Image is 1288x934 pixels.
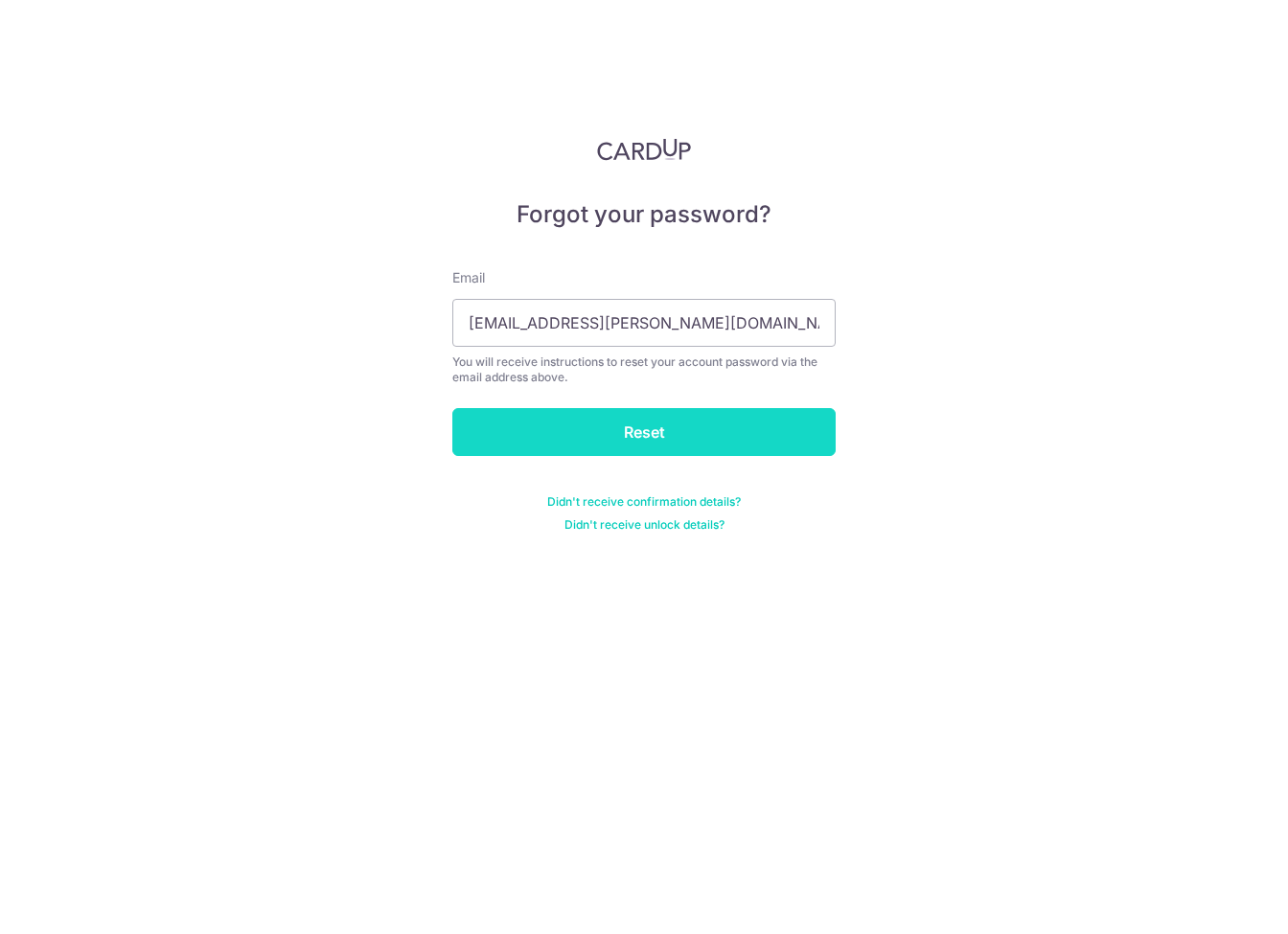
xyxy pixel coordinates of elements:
[452,354,836,385] div: You will receive instructions to reset your account password via the email address above.
[452,408,836,456] input: Reset
[564,517,724,533] a: Didn't receive unlock details?
[547,494,741,510] a: Didn't receive confirmation details?
[452,299,836,347] input: Enter your Email
[452,268,485,287] label: Email
[597,138,691,161] img: CardUp Logo
[452,199,836,230] h5: Forgot your password?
